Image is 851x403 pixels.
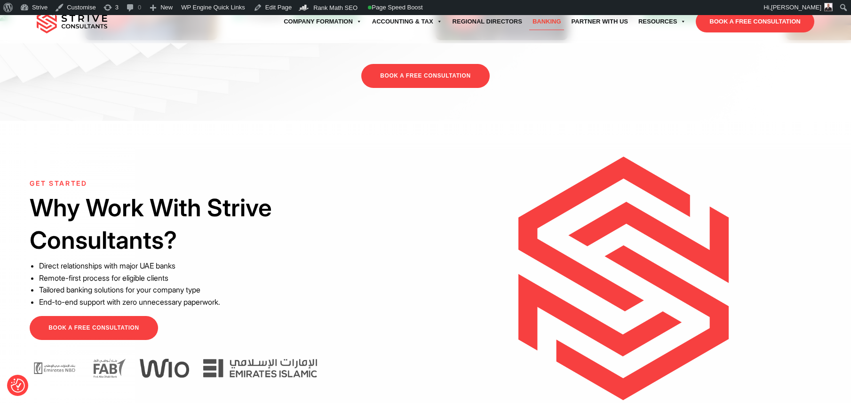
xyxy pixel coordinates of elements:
[527,8,566,35] a: Banking
[39,296,346,308] li: End-to-end support with zero unnecessary paperwork.
[313,4,358,11] span: Rank Math SEO
[30,180,346,188] h6: GET STARTED
[633,8,691,35] a: Resources
[11,379,25,393] img: Revisit consent button
[39,272,346,284] li: Remote-first process for eligible clients
[278,8,367,35] a: Company Formation
[37,10,107,33] img: main-logo.svg
[771,4,821,11] span: [PERSON_NAME]
[447,8,527,35] a: Regional Directors
[566,8,633,35] a: Partner with Us
[39,260,346,272] li: Direct relationships with major UAE banks
[696,11,814,32] a: BOOK A FREE CONSULTATION
[11,379,25,393] button: Consent Preferences
[361,64,489,88] a: BOOK A FREE CONSULTATION
[30,191,346,257] h2: Why Work With Strive Consultants?
[39,284,346,296] li: Tailored banking solutions for your company type
[367,8,447,35] a: Accounting & Tax
[30,316,158,340] a: BOOK A FREE CONSULTATION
